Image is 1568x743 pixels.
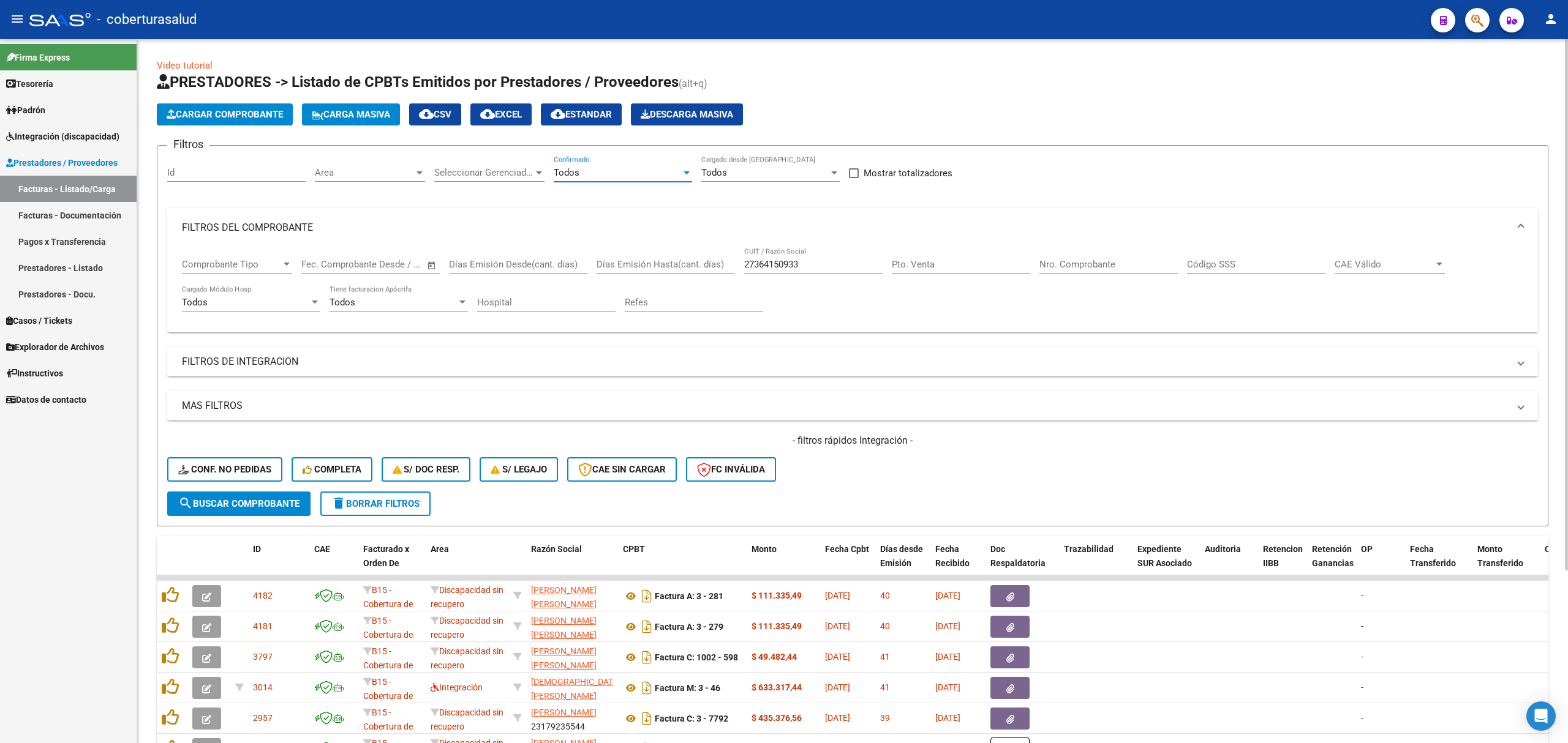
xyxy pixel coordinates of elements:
span: [DATE] [825,591,850,600]
span: Firma Express [6,51,70,64]
span: Padrón [6,103,45,117]
span: [DATE] [935,682,960,692]
span: Todos [330,297,355,308]
span: [DATE] [935,713,960,723]
span: 3014 [253,682,273,692]
datatable-header-cell: Fecha Transferido [1405,536,1472,590]
mat-expansion-panel-header: FILTROS DEL COMPROBANTE [167,208,1538,247]
div: Open Intercom Messenger [1526,701,1556,731]
button: Descarga Masiva [631,103,743,125]
span: Buscar Comprobante [178,498,300,509]
span: 41 [880,682,890,692]
span: Monto [752,544,777,554]
span: Fecha Cpbt [825,544,869,554]
input: Start date [301,259,341,270]
div: 27365914694 [531,583,613,609]
datatable-header-cell: Facturado x Orden De [358,536,426,590]
span: Todos [554,167,579,178]
span: Todos [701,167,727,178]
datatable-header-cell: Area [426,536,508,590]
span: 3797 [253,652,273,662]
span: [DEMOGRAPHIC_DATA] [PERSON_NAME] [531,677,620,701]
span: [DATE] [935,621,960,631]
span: Seleccionar Gerenciador [434,167,533,178]
span: Discapacidad sin recupero [431,616,503,640]
strong: $ 111.335,49 [752,591,802,600]
span: Integración [431,682,483,692]
strong: $ 111.335,49 [752,621,802,631]
span: Discapacidad sin recupero [431,646,503,670]
i: Descargar documento [639,678,655,698]
mat-panel-title: FILTROS DEL COMPROBANTE [182,221,1509,234]
datatable-header-cell: Trazabilidad [1059,536,1133,590]
strong: Factura M: 3 - 46 [655,683,720,693]
span: [DATE] [935,591,960,600]
mat-icon: cloud_download [551,106,565,121]
button: CAE SIN CARGAR [567,457,677,482]
span: [PERSON_NAME] [PERSON_NAME] [531,646,597,670]
span: FC Inválida [697,464,765,475]
button: FC Inválida [686,457,776,482]
strong: $ 633.317,44 [752,682,802,692]
span: 4182 [253,591,273,600]
span: Facturado x Orden De [363,544,409,568]
button: Open calendar [425,258,439,272]
span: Estandar [551,109,612,120]
mat-icon: delete [331,496,346,510]
span: Casos / Tickets [6,314,72,327]
span: [DATE] [935,652,960,662]
mat-icon: menu [10,12,24,26]
span: 40 [880,591,890,600]
span: 40 [880,621,890,631]
span: S/ Doc Resp. [393,464,460,475]
span: Conf. no pedidas [178,464,271,475]
span: Area [315,167,414,178]
datatable-header-cell: Monto [747,536,820,590]
button: Estandar [541,103,622,125]
h3: Filtros [167,136,209,153]
span: Retención Ganancias [1312,544,1354,568]
button: CSV [409,103,461,125]
span: 39 [880,713,890,723]
span: Tesorería [6,77,53,91]
span: Retencion IIBB [1263,544,1303,568]
datatable-header-cell: Auditoria [1200,536,1258,590]
app-download-masive: Descarga masiva de comprobantes (adjuntos) [631,103,743,125]
span: [DATE] [825,621,850,631]
h4: - filtros rápidos Integración - [167,434,1538,447]
span: - [1361,713,1363,723]
button: Carga Masiva [302,103,400,125]
button: Completa [292,457,372,482]
span: - [1361,621,1363,631]
span: Comprobante Tipo [182,259,281,270]
span: - [1361,652,1363,662]
strong: Factura C: 3 - 7792 [655,714,728,723]
mat-expansion-panel-header: FILTROS DE INTEGRACION [167,347,1538,376]
span: Integración (discapacidad) [6,130,119,143]
span: Carga Masiva [312,109,390,120]
mat-panel-title: FILTROS DE INTEGRACION [182,355,1509,368]
span: [PERSON_NAME] [531,708,597,717]
datatable-header-cell: ID [248,536,309,590]
span: Fecha Transferido [1410,544,1456,568]
span: Datos de contacto [6,393,86,406]
span: - [1361,591,1363,600]
span: Completa [303,464,361,475]
datatable-header-cell: OP [1356,536,1405,590]
input: End date [352,259,412,270]
span: - coberturasalud [97,6,197,33]
span: Todos [182,297,208,308]
span: 2957 [253,713,273,723]
span: B15 - Cobertura de Salud [363,585,413,623]
span: Fecha Recibido [935,544,970,568]
span: [PERSON_NAME] [PERSON_NAME] [531,616,597,640]
datatable-header-cell: Fecha Recibido [930,536,986,590]
mat-icon: person [1543,12,1558,26]
span: CAE Válido [1335,259,1434,270]
span: OP [1361,544,1373,554]
span: ID [253,544,261,554]
button: Borrar Filtros [320,491,431,516]
datatable-header-cell: Expediente SUR Asociado [1133,536,1200,590]
span: CPBT [623,544,645,554]
button: S/ legajo [480,457,558,482]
